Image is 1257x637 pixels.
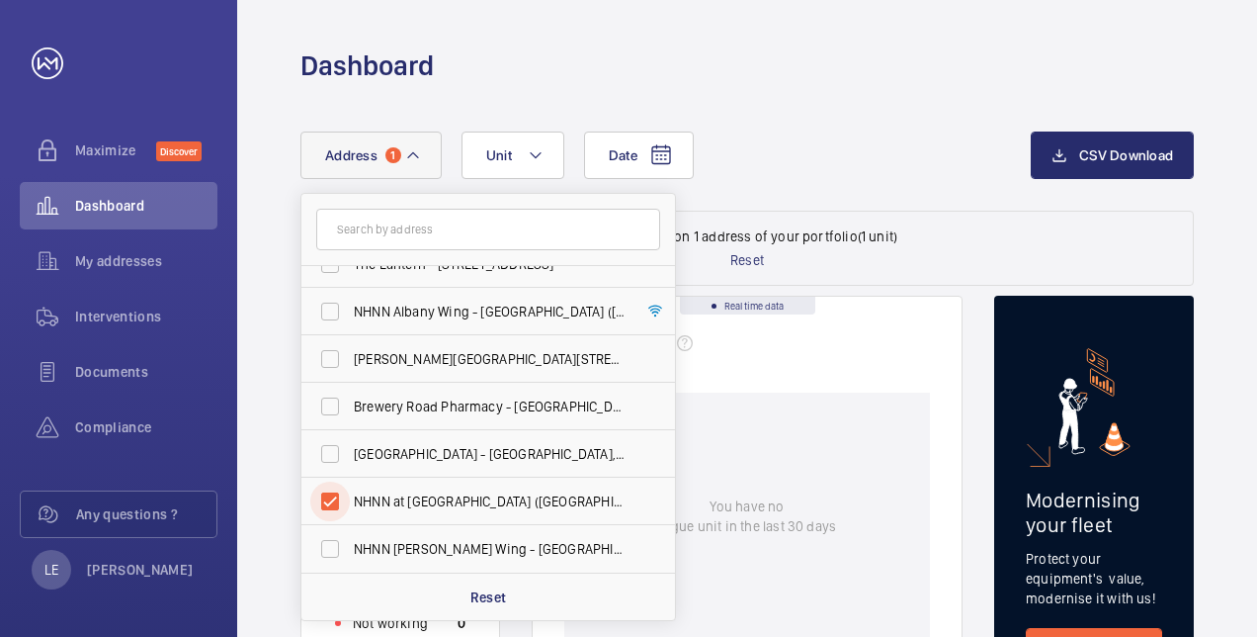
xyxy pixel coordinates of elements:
[300,47,434,84] h1: Dashboard
[354,349,626,369] span: [PERSON_NAME][GEOGRAPHIC_DATA][STREET_ADDRESS][PERSON_NAME]
[75,196,217,216] span: Dashboard
[87,560,194,580] p: [PERSON_NAME]
[1031,132,1194,179] button: CSV Download
[75,307,217,326] span: Interventions
[461,132,564,179] button: Unit
[597,227,897,246] p: Data filtered on 1 address of your portfolio (1 unit)
[354,444,626,464] span: [GEOGRAPHIC_DATA] - [GEOGRAPHIC_DATA], [STREET_ADDRESS]
[1079,147,1173,163] span: CSV Download
[325,147,377,163] span: Address
[609,147,637,163] span: Date
[76,504,216,524] span: Any questions ?
[1058,348,1131,456] img: marketing-card.svg
[353,613,428,633] p: Not working
[354,302,626,321] span: NHNN Albany Wing - [GEOGRAPHIC_DATA] ([STREET_ADDRESS]
[354,492,626,511] span: NHNN at [GEOGRAPHIC_DATA] ([GEOGRAPHIC_DATA]), [STREET_ADDRESS]
[458,613,465,633] p: 0
[680,297,815,315] div: Real time data
[354,397,626,416] span: Brewery Road Pharmacy - [GEOGRAPHIC_DATA] ([GEOGRAPHIC_DATA]), [STREET_ADDRESS]
[300,132,442,179] button: Address1
[75,417,217,437] span: Compliance
[156,141,202,161] span: Discover
[75,362,217,382] span: Documents
[658,497,836,536] p: You have no rogue unit in the last 30 days
[385,147,401,163] span: 1
[1026,488,1162,537] h2: Modernising your fleet
[316,209,660,250] input: Search by address
[730,250,764,270] p: Reset
[1026,549,1162,608] p: Protect your equipment's value, modernise it with us!
[470,588,507,607] p: Reset
[75,251,217,271] span: My addresses
[486,147,512,163] span: Unit
[354,539,626,559] span: NHNN [PERSON_NAME] Wing - [GEOGRAPHIC_DATA][PERSON_NAME], [STREET_ADDRESS]
[44,560,58,580] p: LE
[584,132,694,179] button: Date
[75,140,156,160] span: Maximize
